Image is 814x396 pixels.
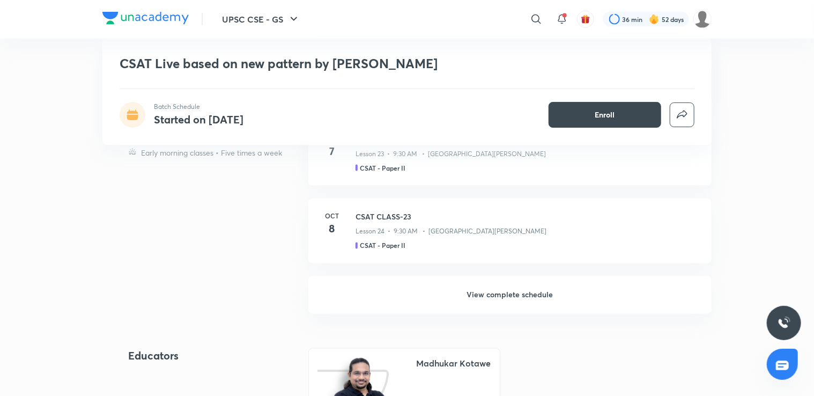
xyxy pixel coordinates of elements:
[308,121,712,199] a: Oct7CSAT CLASS-22Lesson 23 • 9:30 AM • [GEOGRAPHIC_DATA][PERSON_NAME]CSAT - Paper II
[549,102,661,128] button: Enroll
[321,221,343,237] h4: 8
[120,56,539,71] h1: CSAT Live based on new pattern by [PERSON_NAME]
[321,211,343,221] h6: Oct
[360,241,405,251] h5: CSAT - Paper II
[360,163,405,173] h5: CSAT - Paper II
[693,10,712,28] img: Muskan goyal
[216,9,307,30] button: UPSC CSE - GS
[778,317,790,329] img: ttu
[154,102,243,112] p: Batch Schedule
[416,357,491,370] div: Madhukar Kotawe
[154,112,243,127] h4: Started on [DATE]
[308,276,712,314] h6: View complete schedule
[577,11,594,28] button: avatar
[141,146,282,158] p: Early morning classes • Five times a week
[649,14,660,25] img: streak
[581,14,590,24] img: avatar
[595,109,615,120] span: Enroll
[102,12,189,25] img: Company Logo
[356,149,546,159] p: Lesson 23 • 9:30 AM • [GEOGRAPHIC_DATA][PERSON_NAME]
[321,143,343,159] h4: 7
[356,227,546,237] p: Lesson 24 • 9:30 AM • [GEOGRAPHIC_DATA][PERSON_NAME]
[102,12,189,27] a: Company Logo
[128,348,274,364] h4: Educators
[308,199,712,276] a: Oct8CSAT CLASS-23Lesson 24 • 9:30 AM • [GEOGRAPHIC_DATA][PERSON_NAME]CSAT - Paper II
[356,211,699,223] h3: CSAT CLASS-23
